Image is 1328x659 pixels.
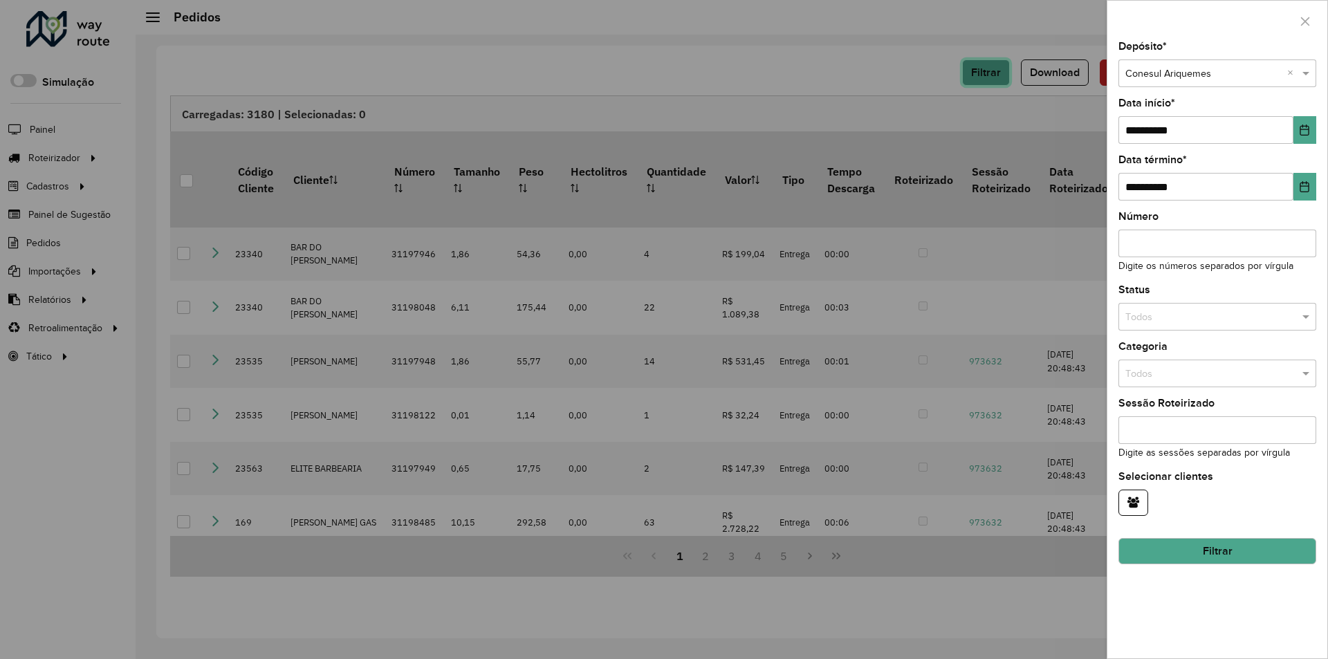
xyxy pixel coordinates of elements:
[1118,208,1159,225] label: Número
[1293,116,1316,144] button: Choose Date
[1118,538,1316,564] button: Filtrar
[1118,95,1175,111] label: Data início
[1118,261,1293,271] small: Digite os números separados por vírgula
[1118,338,1168,355] label: Categoria
[1118,468,1213,485] label: Selecionar clientes
[1293,173,1316,201] button: Choose Date
[1287,66,1299,82] span: Clear all
[1118,38,1167,55] label: Depósito
[1118,447,1290,458] small: Digite as sessões separadas por vírgula
[1118,395,1215,411] label: Sessão Roteirizado
[1118,151,1187,168] label: Data término
[1118,281,1150,298] label: Status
